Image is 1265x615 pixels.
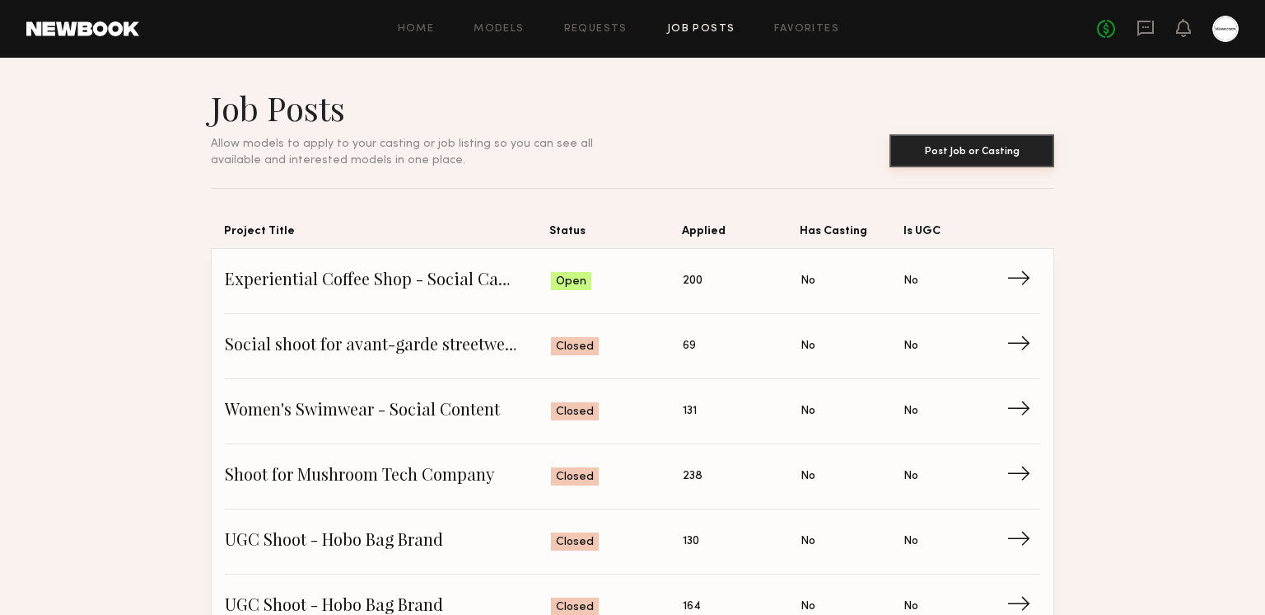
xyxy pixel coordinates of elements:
[903,337,918,355] span: No
[225,269,551,293] span: Experiential Coffee Shop - Social Campaign
[801,533,815,551] span: No
[801,402,815,420] span: No
[225,399,551,424] span: Women's Swimwear - Social Content
[903,467,918,486] span: No
[889,134,1054,167] button: Post Job or Casting
[683,467,703,486] span: 238
[1006,269,1040,293] span: →
[225,464,551,489] span: Shoot for Mushroom Tech Company
[683,402,697,420] span: 131
[683,272,703,290] span: 200
[224,222,549,248] span: Project Title
[889,135,1054,168] a: Post Job or Casting
[683,533,699,551] span: 130
[225,314,1040,379] a: Social shoot for avant-garde streetwear brandClosed69NoNo→
[774,24,839,35] a: Favorites
[903,402,918,420] span: No
[903,533,918,551] span: No
[903,272,918,290] span: No
[801,337,815,355] span: No
[667,24,735,35] a: Job Posts
[1006,334,1040,359] span: →
[564,24,628,35] a: Requests
[903,222,1007,248] span: Is UGC
[225,509,1040,575] a: UGC Shoot - Hobo Bag BrandClosed130NoNo→
[683,337,696,355] span: 69
[682,222,800,248] span: Applied
[801,272,815,290] span: No
[398,24,435,35] a: Home
[474,24,524,35] a: Models
[549,222,682,248] span: Status
[801,467,815,486] span: No
[556,534,594,551] span: Closed
[556,404,594,420] span: Closed
[556,274,586,290] span: Open
[225,379,1040,444] a: Women's Swimwear - Social ContentClosed131NoNo→
[1006,529,1040,554] span: →
[800,222,903,248] span: Has Casting
[225,334,551,359] span: Social shoot for avant-garde streetwear brand
[1006,464,1040,489] span: →
[556,339,594,355] span: Closed
[211,138,593,166] span: Allow models to apply to your casting or job listing so you can see all available and interested ...
[225,529,551,554] span: UGC Shoot - Hobo Bag Brand
[211,87,632,129] h1: Job Posts
[225,249,1040,314] a: Experiential Coffee Shop - Social CampaignOpen200NoNo→
[556,469,594,486] span: Closed
[1006,399,1040,424] span: →
[225,444,1040,509] a: Shoot for Mushroom Tech CompanyClosed238NoNo→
